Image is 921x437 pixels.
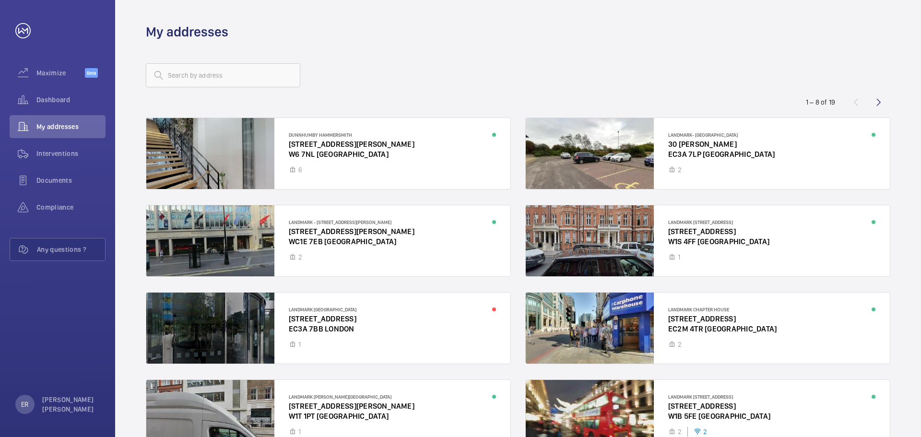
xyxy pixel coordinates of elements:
span: Dashboard [36,95,106,105]
input: Search by address [146,63,300,87]
span: Documents [36,176,106,185]
h1: My addresses [146,23,228,41]
p: [PERSON_NAME] [PERSON_NAME] [42,395,100,414]
span: Beta [85,68,98,78]
span: Any questions ? [37,245,105,254]
span: Interventions [36,149,106,158]
p: ER [21,400,28,409]
div: 1 – 8 of 19 [806,97,835,107]
span: Maximize [36,68,85,78]
span: Compliance [36,202,106,212]
span: My addresses [36,122,106,131]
